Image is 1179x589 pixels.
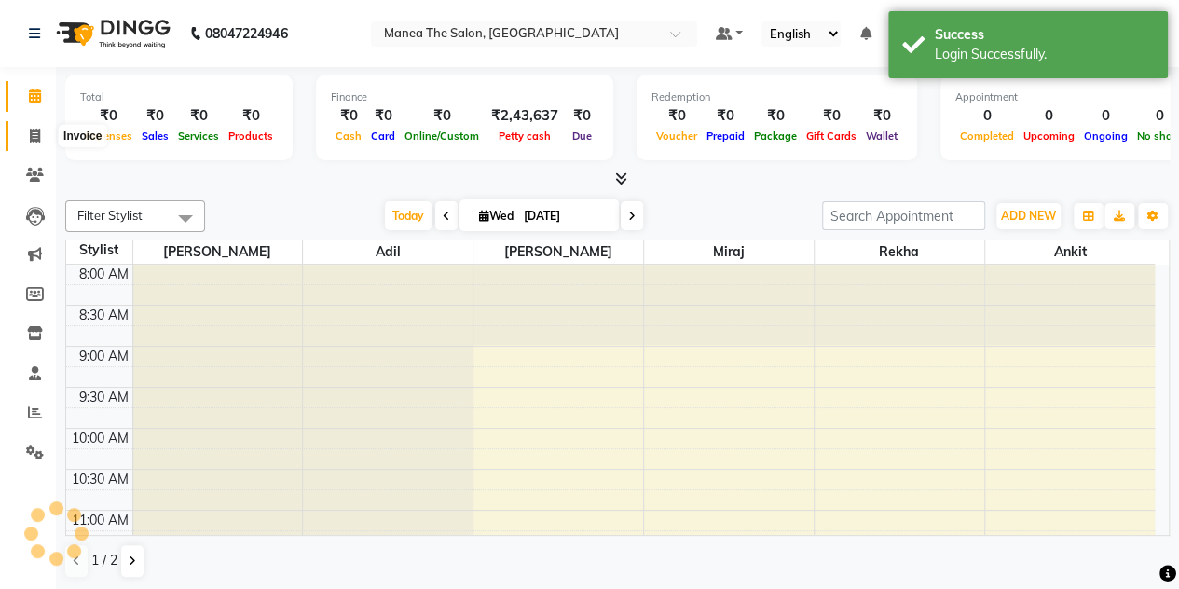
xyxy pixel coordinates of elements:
[133,240,303,264] span: [PERSON_NAME]
[1019,105,1079,127] div: 0
[702,105,749,127] div: ₹0
[173,130,224,143] span: Services
[474,209,518,223] span: Wed
[822,201,985,230] input: Search Appointment
[802,105,861,127] div: ₹0
[366,105,400,127] div: ₹0
[75,347,132,366] div: 9:00 AM
[224,130,278,143] span: Products
[77,208,143,223] span: Filter Stylist
[59,125,106,147] div: Invoice
[651,89,902,105] div: Redemption
[137,130,173,143] span: Sales
[651,105,702,127] div: ₹0
[331,130,366,143] span: Cash
[366,130,400,143] span: Card
[566,105,598,127] div: ₹0
[935,45,1154,64] div: Login Successfully.
[1079,130,1132,143] span: Ongoing
[815,240,984,264] span: Rekha
[861,130,902,143] span: Wallet
[68,470,132,489] div: 10:30 AM
[80,105,137,127] div: ₹0
[91,551,117,570] span: 1 / 2
[473,240,643,264] span: [PERSON_NAME]
[75,265,132,284] div: 8:00 AM
[68,429,132,448] div: 10:00 AM
[400,130,484,143] span: Online/Custom
[749,105,802,127] div: ₹0
[749,130,802,143] span: Package
[303,240,473,264] span: Adil
[484,105,566,127] div: ₹2,43,637
[68,511,132,530] div: 11:00 AM
[518,202,611,230] input: 2025-09-03
[75,388,132,407] div: 9:30 AM
[137,105,173,127] div: ₹0
[985,240,1155,264] span: ankit
[861,105,902,127] div: ₹0
[651,130,702,143] span: Voucher
[1019,130,1079,143] span: Upcoming
[173,105,224,127] div: ₹0
[80,89,278,105] div: Total
[48,7,175,60] img: logo
[996,203,1061,229] button: ADD NEW
[494,130,555,143] span: Petty cash
[802,130,861,143] span: Gift Cards
[702,130,749,143] span: Prepaid
[224,105,278,127] div: ₹0
[1001,209,1056,223] span: ADD NEW
[568,130,596,143] span: Due
[1079,105,1132,127] div: 0
[66,240,132,260] div: Stylist
[935,25,1154,45] div: Success
[644,240,814,264] span: miraj
[400,105,484,127] div: ₹0
[955,130,1019,143] span: Completed
[385,201,432,230] span: Today
[205,7,287,60] b: 08047224946
[331,89,598,105] div: Finance
[331,105,366,127] div: ₹0
[955,105,1019,127] div: 0
[75,306,132,325] div: 8:30 AM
